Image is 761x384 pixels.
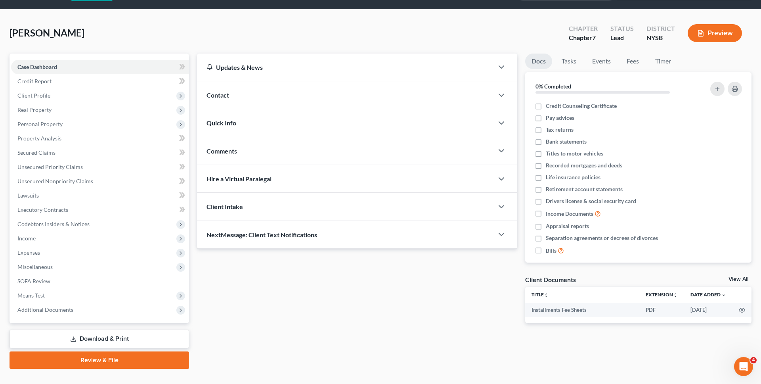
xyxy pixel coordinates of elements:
a: Extensionunfold_more [646,292,678,298]
span: Recorded mortgages and deeds [546,161,622,169]
span: Quick Info [207,119,236,127]
td: Installments Fee Sheets [525,303,639,317]
span: Lawsuits [17,192,39,199]
a: Unsecured Priority Claims [11,160,189,174]
a: Download & Print [10,330,189,348]
div: Chapter [569,24,598,33]
span: 7 [592,34,596,41]
span: Drivers license & social security card [546,197,636,205]
a: Lawsuits [11,188,189,203]
span: Tax returns [546,126,574,134]
div: District [646,24,675,33]
div: Status [610,24,634,33]
i: unfold_more [544,293,549,298]
span: Additional Documents [17,306,73,313]
span: Real Property [17,106,52,113]
td: PDF [639,303,684,317]
span: Codebtors Insiders & Notices [17,221,90,227]
iframe: Intercom live chat [734,357,753,376]
div: Lead [610,33,634,42]
span: Client Intake [207,203,243,210]
span: Income Documents [546,210,593,218]
span: Comments [207,147,237,155]
span: SOFA Review [17,278,50,284]
a: Case Dashboard [11,60,189,74]
a: Titleunfold_more [532,292,549,298]
td: [DATE] [684,303,732,317]
span: Life insurance policies [546,173,600,181]
div: Chapter [569,33,598,42]
a: Tasks [555,54,583,69]
a: Property Analysis [11,131,189,146]
a: Unsecured Nonpriority Claims [11,174,189,188]
span: Credit Report [17,78,52,84]
span: Personal Property [17,121,63,127]
span: Unsecured Priority Claims [17,163,83,170]
span: Appraisal reports [546,222,589,230]
span: 4 [750,357,757,363]
span: Secured Claims [17,149,55,156]
span: Contact [207,91,229,99]
span: Miscellaneous [17,263,53,270]
a: Review & File [10,351,189,369]
i: expand_more [721,293,726,298]
span: Means Test [17,292,45,299]
a: Credit Report [11,74,189,88]
a: Fees [620,54,646,69]
span: Property Analysis [17,135,61,142]
span: Hire a Virtual Paralegal [207,175,272,182]
span: Income [17,235,36,242]
strong: 0% Completed [535,83,571,90]
div: Client Documents [525,275,576,284]
i: unfold_more [673,293,678,298]
span: NextMessage: Client Text Notifications [207,231,317,238]
div: NYSB [646,33,675,42]
span: Retirement account statements [546,185,623,193]
a: SOFA Review [11,274,189,288]
span: [PERSON_NAME] [10,27,84,38]
a: Date Added expand_more [690,292,726,298]
span: Executory Contracts [17,206,68,213]
span: Expenses [17,249,40,256]
span: Unsecured Nonpriority Claims [17,178,93,184]
a: Secured Claims [11,146,189,160]
span: Credit Counseling Certificate [546,102,617,110]
a: Timer [649,54,677,69]
div: Updates & News [207,63,484,71]
span: Client Profile [17,92,50,99]
span: Titles to motor vehicles [546,150,603,157]
a: Executory Contracts [11,203,189,217]
span: Separation agreements or decrees of divorces [546,234,658,242]
span: Bills [546,247,556,255]
a: Docs [525,54,552,69]
a: Events [586,54,617,69]
span: Case Dashboard [17,63,57,70]
button: Preview [688,24,742,42]
span: Pay advices [546,114,574,122]
a: View All [728,276,748,282]
span: Bank statements [546,138,587,146]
